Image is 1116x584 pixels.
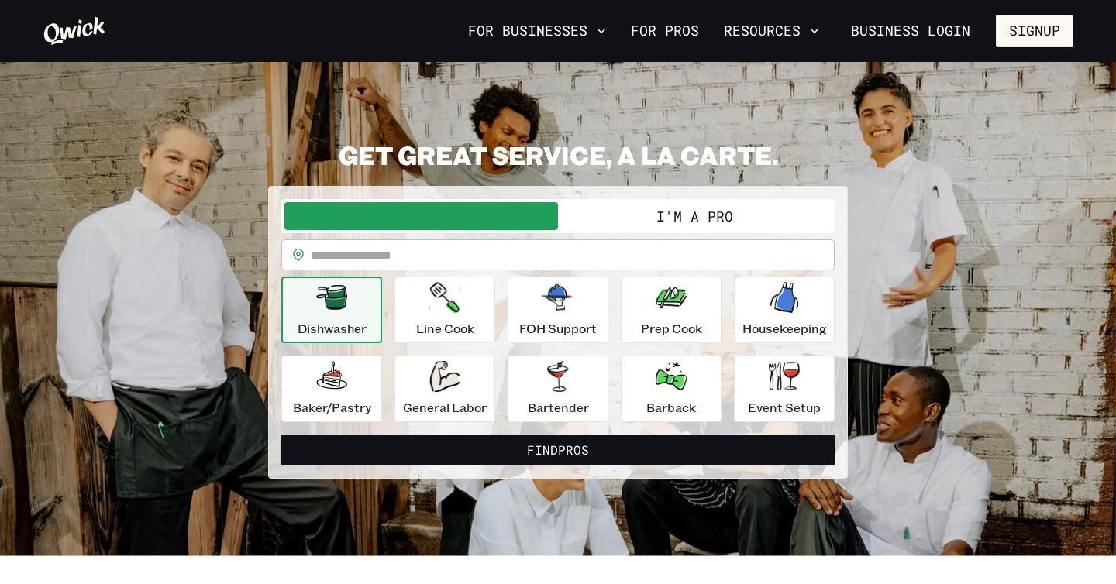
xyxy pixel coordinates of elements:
[621,277,722,343] button: Prep Cook
[625,18,705,44] a: For Pros
[284,202,558,230] button: I'm a Business
[528,398,589,417] p: Bartender
[718,18,825,44] button: Resources
[641,319,702,338] p: Prep Cook
[281,356,382,422] button: Baker/Pastry
[281,435,835,465] button: FindPros
[508,277,608,343] button: FOH Support
[621,356,722,422] button: Barback
[519,319,597,338] p: FOH Support
[298,319,367,338] p: Dishwasher
[281,277,382,343] button: Dishwasher
[293,398,371,417] p: Baker/Pastry
[403,398,487,417] p: General Labor
[416,319,474,338] p: Line Cook
[268,139,848,170] h2: GET GREAT SERVICE, A LA CARTE.
[394,277,495,343] button: Line Cook
[508,356,608,422] button: Bartender
[748,398,821,417] p: Event Setup
[742,319,827,338] p: Housekeeping
[646,398,696,417] p: Barback
[462,18,612,44] button: For Businesses
[394,356,495,422] button: General Labor
[558,202,832,230] button: I'm a Pro
[734,356,835,422] button: Event Setup
[838,15,983,47] a: Business Login
[996,15,1073,47] button: Signup
[734,277,835,343] button: Housekeeping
